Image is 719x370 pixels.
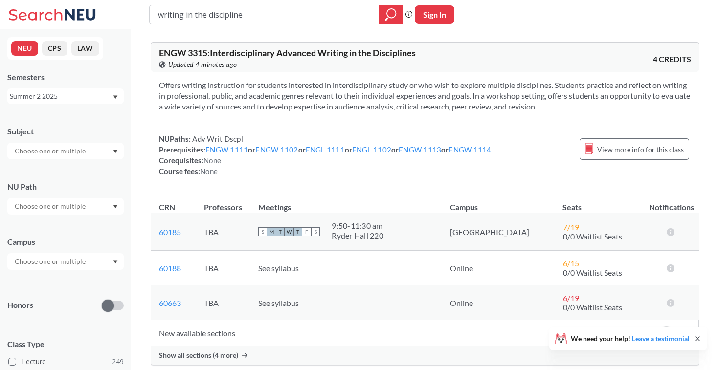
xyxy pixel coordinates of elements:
[196,251,250,285] td: TBA
[415,5,454,24] button: Sign In
[7,237,124,247] div: Campus
[159,202,175,213] div: CRN
[632,334,690,343] a: Leave a testimonial
[258,263,299,273] span: See syllabus
[113,150,118,153] svg: Dropdown arrow
[113,260,118,264] svg: Dropdown arrow
[7,143,124,159] div: Dropdown arrow
[653,54,691,65] span: 4 CREDITS
[385,8,397,22] svg: magnifying glass
[332,231,383,240] div: Ryder Hall 220
[563,232,622,241] span: 0/0 Waitlist Seats
[151,320,644,346] td: New available sections
[113,205,118,209] svg: Dropdown arrow
[7,300,33,311] p: Honors
[258,227,267,236] span: S
[442,285,555,320] td: Online
[159,47,416,58] span: ENGW 3315 : Interdisciplinary Advanced Writing in the Disciplines
[267,227,276,236] span: M
[151,346,699,365] div: Show all sections (4 more)
[42,41,67,56] button: CPS
[555,192,644,213] th: Seats
[159,263,181,273] a: 60188
[159,351,238,360] span: Show all sections (4 more)
[352,145,391,154] a: ENGL 1102
[7,339,124,349] span: Class Type
[255,145,298,154] a: ENGW 1102
[379,5,403,24] div: magnifying glass
[293,227,302,236] span: T
[302,227,311,236] span: F
[285,227,293,236] span: W
[159,298,181,307] a: 60663
[71,41,99,56] button: LAW
[7,253,124,270] div: Dropdown arrow
[563,268,622,277] span: 0/0 Waitlist Seats
[203,156,221,165] span: None
[8,355,124,368] label: Lecture
[563,259,579,268] span: 6 / 15
[157,6,372,23] input: Class, professor, course number, "phrase"
[563,293,579,303] span: 6 / 19
[10,256,92,267] input: Choose one or multiple
[159,80,691,112] section: Offers writing instruction for students interested in interdisciplinary study or who wish to expl...
[563,222,579,232] span: 7 / 19
[196,285,250,320] td: TBA
[399,145,441,154] a: ENGW 1113
[597,143,684,155] span: View more info for this class
[442,192,555,213] th: Campus
[250,192,442,213] th: Meetings
[442,251,555,285] td: Online
[258,298,299,307] span: See syllabus
[311,227,320,236] span: S
[159,227,181,237] a: 60185
[7,181,124,192] div: NU Path
[205,145,248,154] a: ENGW 1111
[10,145,92,157] input: Choose one or multiple
[449,145,491,154] a: ENGW 1114
[112,356,124,367] span: 249
[442,213,555,251] td: [GEOGRAPHIC_DATA]
[7,72,124,83] div: Semesters
[644,192,699,213] th: Notifications
[276,227,285,236] span: T
[113,95,118,99] svg: Dropdown arrow
[571,335,690,342] span: We need your help!
[306,145,345,154] a: ENGL 1111
[200,167,218,175] span: None
[196,213,250,251] td: TBA
[7,88,124,104] div: Summer 2 2025Dropdown arrow
[168,59,237,70] span: Updated 4 minutes ago
[332,221,383,231] div: 9:50 - 11:30 am
[563,303,622,312] span: 0/0 Waitlist Seats
[159,133,492,176] div: NUPaths: Prerequisites: or or or or or Corequisites: Course fees:
[10,91,112,102] div: Summer 2 2025
[191,134,243,143] span: Adv Writ Dscpl
[7,198,124,215] div: Dropdown arrow
[196,192,250,213] th: Professors
[10,200,92,212] input: Choose one or multiple
[7,126,124,137] div: Subject
[11,41,38,56] button: NEU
